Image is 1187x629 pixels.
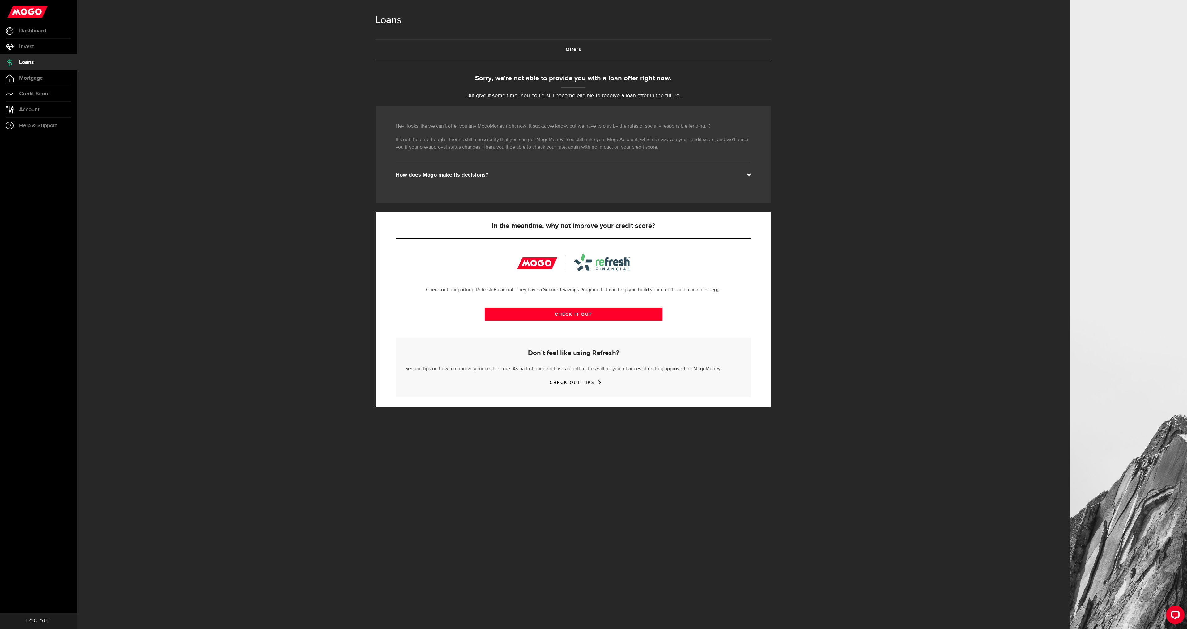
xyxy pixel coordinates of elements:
iframe: LiveChat chat widget [1161,603,1187,629]
a: Offers [376,40,771,60]
span: Help & Support [19,123,57,128]
span: Dashboard [19,28,46,34]
ul: Tabs Navigation [376,39,771,60]
p: But give it some time. You could still become eligible to receive a loan offer in the future. [376,92,771,100]
span: Account [19,107,40,112]
h5: In the meantime, why not improve your credit score? [396,222,751,230]
span: Mortgage [19,75,43,81]
span: Log out [26,619,51,623]
p: It’s not the end though—there’s still a possibility that you can get MogoMoney! You still have yo... [396,136,751,151]
span: Invest [19,44,34,49]
p: See our tips on how to improve your credit score. As part of our credit risk algorithm, this will... [405,364,742,373]
h1: Loans [376,12,771,28]
a: CHECK IT OUT [485,308,662,321]
div: How does Mogo make its decisions? [396,171,751,179]
span: Loans [19,60,34,65]
h5: Don’t feel like using Refresh? [405,350,742,357]
p: Check out our partner, Refresh Financial. They have a Secured Savings Program that can help you b... [396,286,751,294]
a: CHECK OUT TIPS [550,380,597,385]
span: Credit Score [19,91,50,97]
p: Hey, looks like we can’t offer you any MogoMoney right now. It sucks, we know, but we have to pla... [396,123,751,130]
div: Sorry, we're not able to provide you with a loan offer right now. [376,73,771,84]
